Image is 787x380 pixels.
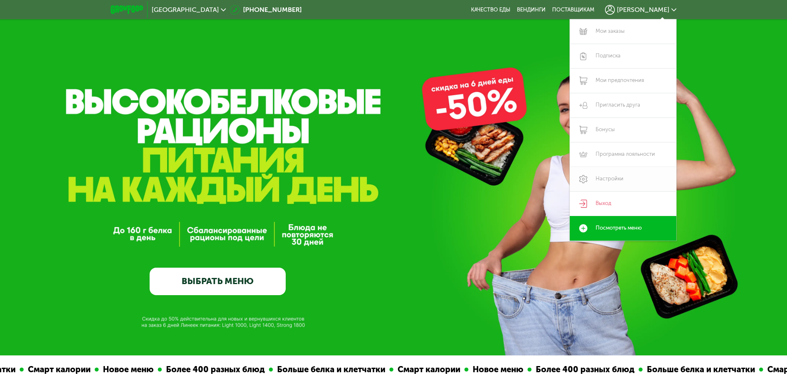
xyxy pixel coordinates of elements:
a: Качество еды [471,7,510,13]
div: поставщикам [552,7,594,13]
div: Больше белка и клетчатки [18,363,134,376]
a: Посмотреть меню [570,216,676,241]
div: Новое меню [583,363,642,376]
div: Более 400 разных блюд [646,363,753,376]
span: [GEOGRAPHIC_DATA] [152,7,219,13]
a: Пригласить друга [570,93,676,118]
a: Выход [570,191,676,216]
a: Подписка [570,44,676,68]
div: Смарт калории [139,363,209,376]
div: Новое меню [214,363,273,376]
a: [PHONE_NUMBER] [230,5,302,15]
a: Мои предпочтения [570,68,676,93]
span: [PERSON_NAME] [617,7,669,13]
a: Вендинги [517,7,546,13]
div: Больше белка и клетчатки [388,363,504,376]
a: Настройки [570,167,676,191]
a: Бонусы [570,118,676,142]
a: Мои заказы [570,19,676,44]
div: Более 400 разных блюд [277,363,384,376]
a: ВЫБРАТЬ МЕНЮ [150,268,286,295]
a: Программа лояльности [570,142,676,167]
div: Смарт калории [508,363,579,376]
